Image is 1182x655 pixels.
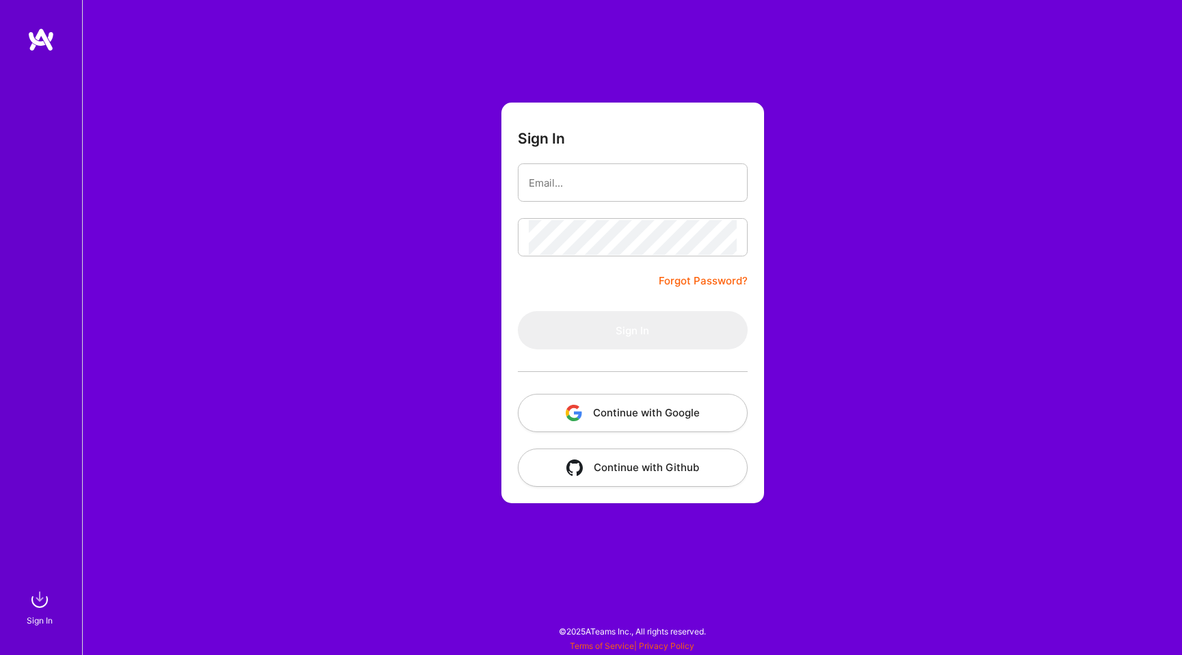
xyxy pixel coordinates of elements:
[566,405,582,421] img: icon
[82,614,1182,648] div: © 2025 ATeams Inc., All rights reserved.
[529,165,737,200] input: Email...
[518,449,748,487] button: Continue with Github
[518,130,565,147] h3: Sign In
[26,586,53,613] img: sign in
[639,641,694,651] a: Privacy Policy
[27,613,53,628] div: Sign In
[27,27,55,52] img: logo
[570,641,694,651] span: |
[570,641,634,651] a: Terms of Service
[518,311,748,349] button: Sign In
[29,586,53,628] a: sign inSign In
[518,394,748,432] button: Continue with Google
[659,273,748,289] a: Forgot Password?
[566,459,583,476] img: icon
